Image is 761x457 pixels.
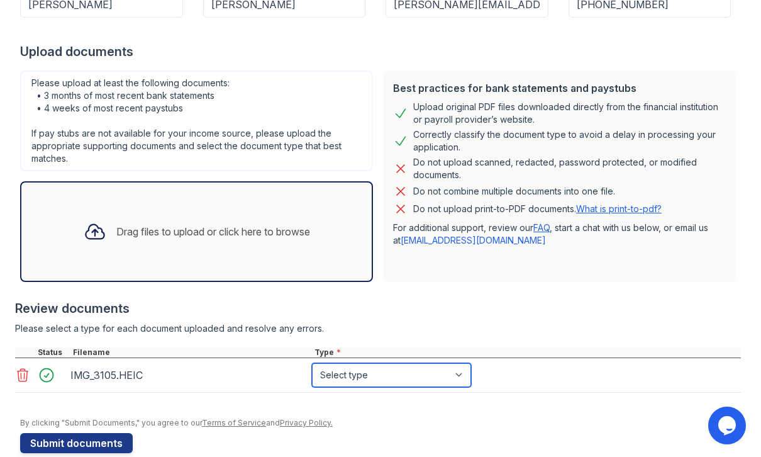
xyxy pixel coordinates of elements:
[15,322,741,335] div: Please select a type for each document uploaded and resolve any errors.
[20,433,133,453] button: Submit documents
[116,224,310,239] div: Drag files to upload or click here to browse
[413,101,726,126] div: Upload original PDF files downloaded directly from the financial institution or payroll provider’...
[20,43,741,60] div: Upload documents
[202,418,266,427] a: Terms of Service
[20,418,741,428] div: By clicking "Submit Documents," you agree to our and
[393,81,726,96] div: Best practices for bank statements and paystubs
[401,235,546,245] a: [EMAIL_ADDRESS][DOMAIN_NAME]
[413,128,726,154] div: Correctly classify the document type to avoid a delay in processing your application.
[70,347,312,358] div: Filename
[533,222,550,233] a: FAQ
[413,184,615,199] div: Do not combine multiple documents into one file.
[413,203,662,215] p: Do not upload print-to-PDF documents.
[413,156,726,181] div: Do not upload scanned, redacted, password protected, or modified documents.
[312,347,741,358] div: Type
[35,347,70,358] div: Status
[576,203,662,214] a: What is print-to-pdf?
[15,300,741,317] div: Review documents
[393,222,726,247] p: For additional support, review our , start a chat with us below, or email us at
[20,71,373,171] div: Please upload at least the following documents: • 3 months of most recent bank statements • 4 wee...
[280,418,333,427] a: Privacy Policy.
[70,365,307,385] div: IMG_3105.HEIC
[708,407,748,444] iframe: chat widget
